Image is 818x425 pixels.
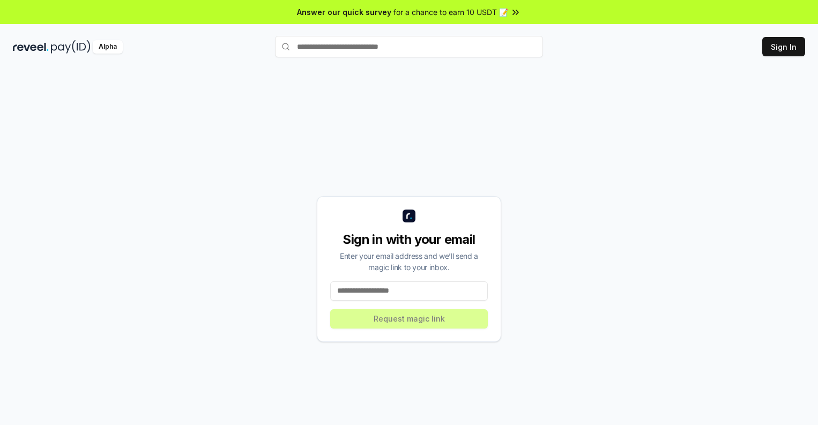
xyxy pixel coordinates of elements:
[330,231,488,248] div: Sign in with your email
[297,6,391,18] span: Answer our quick survey
[13,40,49,54] img: reveel_dark
[403,210,415,222] img: logo_small
[330,250,488,273] div: Enter your email address and we’ll send a magic link to your inbox.
[393,6,508,18] span: for a chance to earn 10 USDT 📝
[93,40,123,54] div: Alpha
[51,40,91,54] img: pay_id
[762,37,805,56] button: Sign In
